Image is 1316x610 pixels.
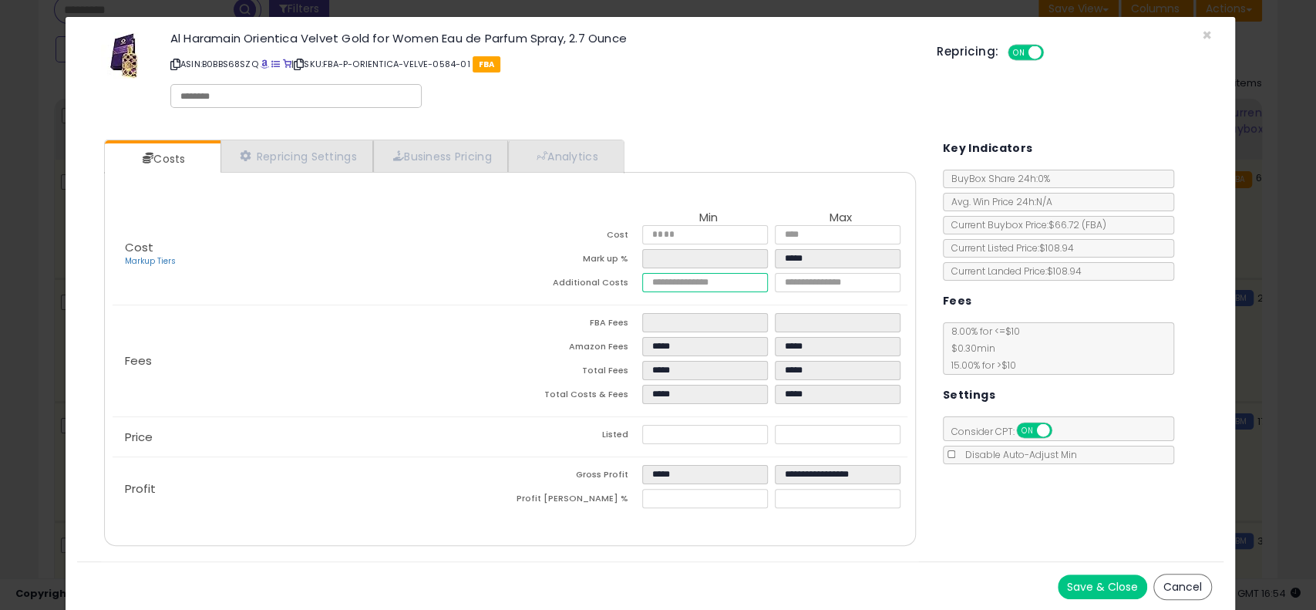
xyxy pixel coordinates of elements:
[1202,24,1212,46] span: ×
[271,58,280,70] a: All offer listings
[944,218,1106,231] span: Current Buybox Price:
[944,359,1016,372] span: 15.00 % for > $10
[944,425,1072,438] span: Consider CPT:
[1048,218,1106,231] span: $66.72
[1049,424,1074,437] span: OFF
[510,225,642,249] td: Cost
[373,140,508,172] a: Business Pricing
[473,56,501,72] span: FBA
[510,465,642,489] td: Gross Profit
[170,32,914,44] h3: Al Haramain Orientica Velvet Gold for Women Eau de Parfum Spray, 2.7 Ounce
[642,211,775,225] th: Min
[944,241,1074,254] span: Current Listed Price: $108.94
[261,58,269,70] a: BuyBox page
[1153,574,1212,600] button: Cancel
[113,241,510,268] p: Cost
[510,385,642,409] td: Total Costs & Fees
[943,139,1033,158] h5: Key Indicators
[944,325,1020,372] span: 8.00 % for <= $10
[944,342,995,355] span: $0.30 min
[220,140,373,172] a: Repricing Settings
[943,292,972,311] h5: Fees
[510,249,642,273] td: Mark up %
[1018,424,1037,437] span: ON
[510,273,642,297] td: Additional Costs
[775,211,907,225] th: Max
[944,265,1082,278] span: Current Landed Price: $108.94
[510,361,642,385] td: Total Fees
[1058,575,1147,599] button: Save & Close
[944,195,1052,208] span: Avg. Win Price 24h: N/A
[1042,46,1066,59] span: OFF
[1009,46,1028,59] span: ON
[943,386,995,405] h5: Settings
[283,58,291,70] a: Your listing only
[510,313,642,337] td: FBA Fees
[958,448,1077,461] span: Disable Auto-Adjust Min
[170,52,914,76] p: ASIN: B0BBS68SZQ | SKU: FBA-P-ORIENTICA-VELVE-0584-01
[508,140,622,172] a: Analytics
[113,431,510,443] p: Price
[510,489,642,513] td: Profit [PERSON_NAME] %
[937,45,998,58] h5: Repricing:
[944,172,1050,185] span: BuyBox Share 24h: 0%
[113,355,510,367] p: Fees
[125,255,176,267] a: Markup Tiers
[101,32,147,79] img: 416q+4gBvzL._SL60_.jpg
[105,143,219,174] a: Costs
[510,425,642,449] td: Listed
[1082,218,1106,231] span: ( FBA )
[510,337,642,361] td: Amazon Fees
[113,483,510,495] p: Profit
